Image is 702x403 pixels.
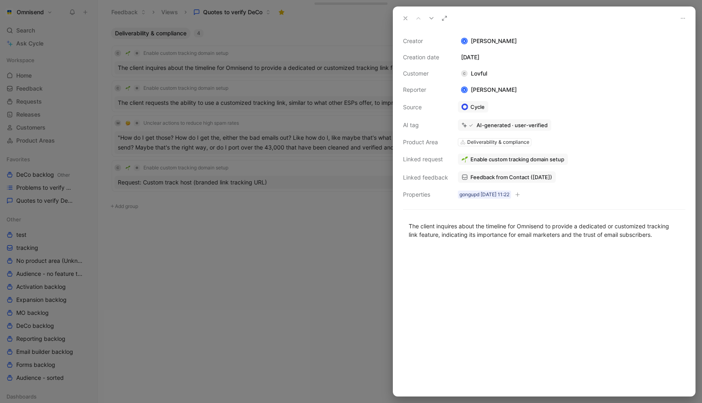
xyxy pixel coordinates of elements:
[403,190,448,199] div: Properties
[459,191,509,199] div: gongupd [DATE] 11:22
[462,39,467,44] div: K
[462,87,467,93] div: K
[403,52,448,62] div: Creation date
[458,154,568,165] button: 🌱Enable custom tracking domain setup
[403,120,448,130] div: AI tag
[458,85,520,95] div: [PERSON_NAME]
[403,102,448,112] div: Source
[470,173,552,181] span: Feedback from Contact ([DATE])
[461,156,468,162] img: 🌱
[403,137,448,147] div: Product Area
[409,222,680,239] div: The client inquires about the timeline for Omnisend to provide a dedicated or customized tracking...
[403,69,448,78] div: Customer
[403,173,448,182] div: Linked feedback
[403,36,448,46] div: Creator
[403,85,448,95] div: Reporter
[477,121,548,129] div: AI-generated · user-verified
[470,156,564,163] span: Enable custom tracking domain setup
[458,36,685,46] div: [PERSON_NAME]
[458,69,490,78] div: Lovful
[458,171,556,183] a: Feedback from Contact ([DATE])
[461,70,468,77] div: C
[403,154,448,164] div: Linked request
[458,101,488,113] a: Cycle
[458,52,685,62] div: [DATE]
[467,138,529,146] div: Deliverability & compliance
